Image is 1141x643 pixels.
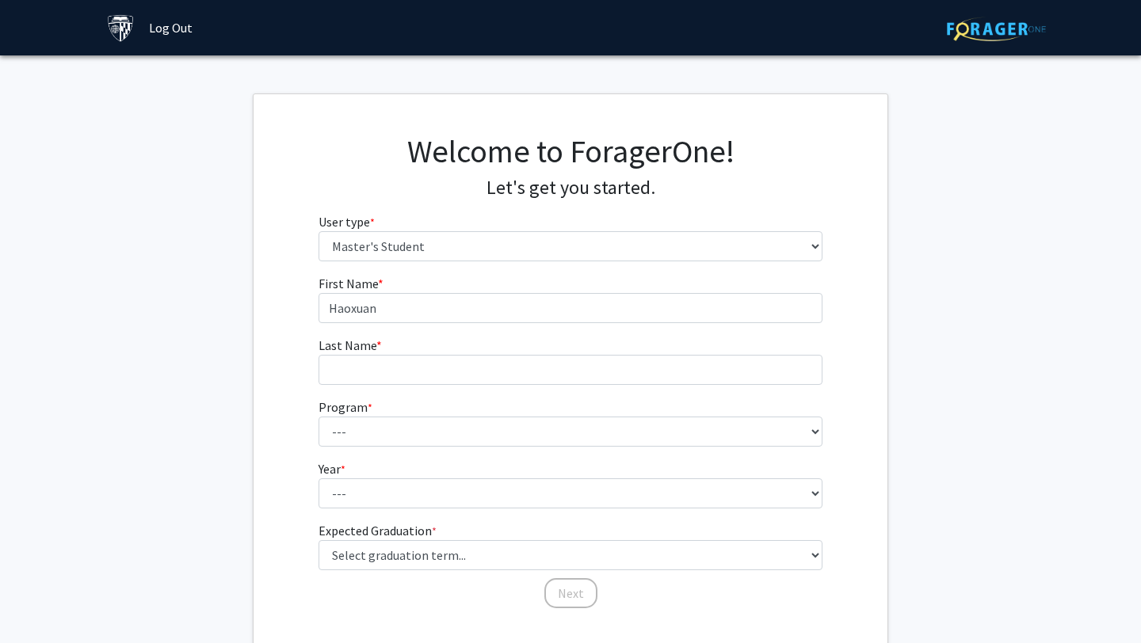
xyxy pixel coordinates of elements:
button: Next [544,578,597,608]
img: ForagerOne Logo [947,17,1046,41]
iframe: Chat [12,572,67,631]
span: First Name [319,276,378,291]
label: Expected Graduation [319,521,437,540]
img: Johns Hopkins University Logo [107,14,135,42]
span: Last Name [319,337,376,353]
label: User type [319,212,375,231]
h1: Welcome to ForagerOne! [319,132,823,170]
label: Program [319,398,372,417]
label: Year [319,459,345,478]
h4: Let's get you started. [319,177,823,200]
